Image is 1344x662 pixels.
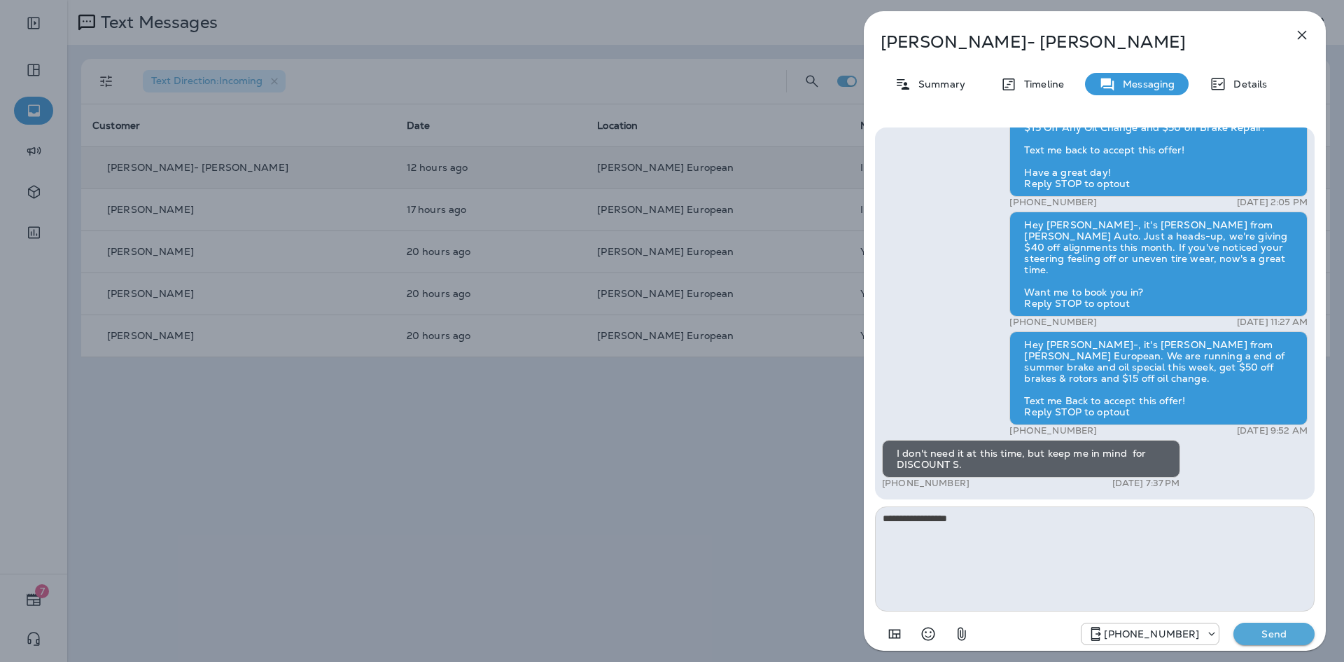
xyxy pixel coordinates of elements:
[911,78,965,90] p: Summary
[1009,317,1097,328] p: [PHONE_NUMBER]
[1081,626,1219,642] div: +1 (813) 428-9920
[1009,212,1308,317] div: Hey [PERSON_NAME]-, it's [PERSON_NAME] from [PERSON_NAME] Auto. Just a heads-up, we're giving $40...
[1104,628,1199,640] p: [PHONE_NUMBER]
[882,478,969,489] p: [PHONE_NUMBER]
[882,440,1180,478] div: I don't need it at this time, but keep me in mind for DISCOUNT S.
[881,32,1263,52] p: [PERSON_NAME]- [PERSON_NAME]
[1112,478,1180,489] p: [DATE] 7:37 PM
[1237,425,1308,436] p: [DATE] 9:52 AM
[1009,331,1308,425] div: Hey [PERSON_NAME]-, it's [PERSON_NAME] from [PERSON_NAME] European. We are running a end of summe...
[1245,628,1303,640] p: Send
[1116,78,1175,90] p: Messaging
[881,620,909,648] button: Add in a premade template
[914,620,942,648] button: Select an emoji
[1017,78,1064,90] p: Timeline
[1009,197,1097,208] p: [PHONE_NUMBER]
[1226,78,1267,90] p: Details
[1009,425,1097,436] p: [PHONE_NUMBER]
[1233,623,1315,645] button: Send
[1009,81,1308,197] div: Hi [PERSON_NAME]-, this is [PERSON_NAME] from [PERSON_NAME] European Autoworks, we have a few new...
[1237,317,1308,328] p: [DATE] 11:27 AM
[1237,197,1308,208] p: [DATE] 2:05 PM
